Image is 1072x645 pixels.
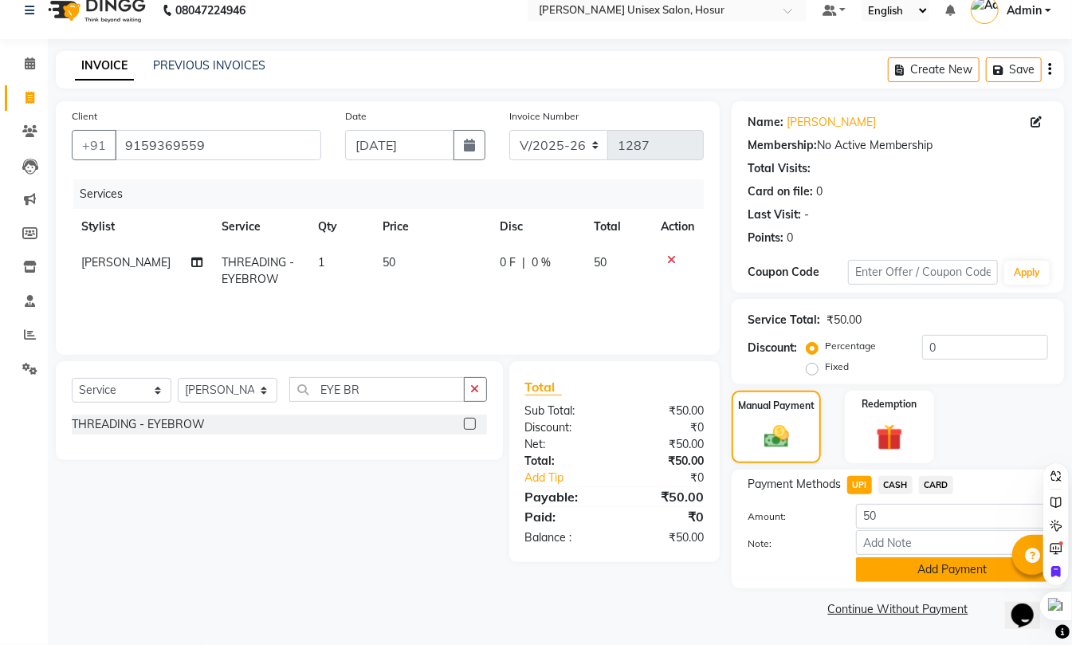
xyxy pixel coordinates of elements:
[309,209,374,245] th: Qty
[594,255,607,269] span: 50
[81,255,171,269] span: [PERSON_NAME]
[513,453,615,470] div: Total:
[738,399,815,413] label: Manual Payment
[289,377,465,402] input: Search or Scan
[856,530,1048,555] input: Add Note
[748,160,811,177] div: Total Visits:
[756,423,797,451] img: _cash.svg
[816,183,823,200] div: 0
[513,419,615,436] div: Discount:
[615,419,716,436] div: ₹0
[1007,2,1042,19] span: Admin
[615,453,716,470] div: ₹50.00
[500,254,516,271] span: 0 F
[748,206,801,223] div: Last Visit:
[72,209,212,245] th: Stylist
[919,476,953,494] span: CARD
[856,557,1048,582] button: Add Payment
[787,114,876,131] a: [PERSON_NAME]
[878,476,913,494] span: CASH
[827,312,862,328] div: ₹50.00
[72,109,97,124] label: Client
[748,312,820,328] div: Service Total:
[222,255,294,286] span: THREADING - EYEBROW
[72,416,205,433] div: THREADING - EYEBROW
[532,254,551,271] span: 0 %
[804,206,809,223] div: -
[615,403,716,419] div: ₹50.00
[748,137,1048,154] div: No Active Membership
[72,130,116,160] button: +91
[75,52,134,81] a: INVOICE
[383,255,395,269] span: 50
[986,57,1042,82] button: Save
[584,209,651,245] th: Total
[825,360,849,374] label: Fixed
[525,379,562,395] span: Total
[787,230,793,246] div: 0
[319,255,325,269] span: 1
[1004,261,1050,285] button: Apply
[748,114,783,131] div: Name:
[615,507,716,526] div: ₹0
[522,254,525,271] span: |
[73,179,716,209] div: Services
[748,340,797,356] div: Discount:
[513,403,615,419] div: Sub Total:
[615,487,716,506] div: ₹50.00
[513,470,632,486] a: Add Tip
[631,470,716,486] div: ₹0
[651,209,704,245] th: Action
[825,339,876,353] label: Percentage
[615,436,716,453] div: ₹50.00
[847,476,872,494] span: UPI
[868,421,911,454] img: _gift.svg
[212,209,308,245] th: Service
[748,230,783,246] div: Points:
[513,529,615,546] div: Balance :
[509,109,579,124] label: Invoice Number
[1005,581,1056,629] iframe: chat widget
[748,476,841,493] span: Payment Methods
[862,397,917,411] label: Redemption
[856,504,1048,529] input: Amount
[736,537,844,551] label: Note:
[748,137,817,154] div: Membership:
[748,264,848,281] div: Coupon Code
[735,601,1061,618] a: Continue Without Payment
[115,130,321,160] input: Search by Name/Mobile/Email/Code
[513,436,615,453] div: Net:
[153,58,265,73] a: PREVIOUS INVOICES
[848,260,998,285] input: Enter Offer / Coupon Code
[615,529,716,546] div: ₹50.00
[490,209,584,245] th: Disc
[345,109,367,124] label: Date
[373,209,490,245] th: Price
[736,509,844,524] label: Amount:
[748,183,813,200] div: Card on file:
[513,507,615,526] div: Paid:
[513,487,615,506] div: Payable:
[888,57,980,82] button: Create New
